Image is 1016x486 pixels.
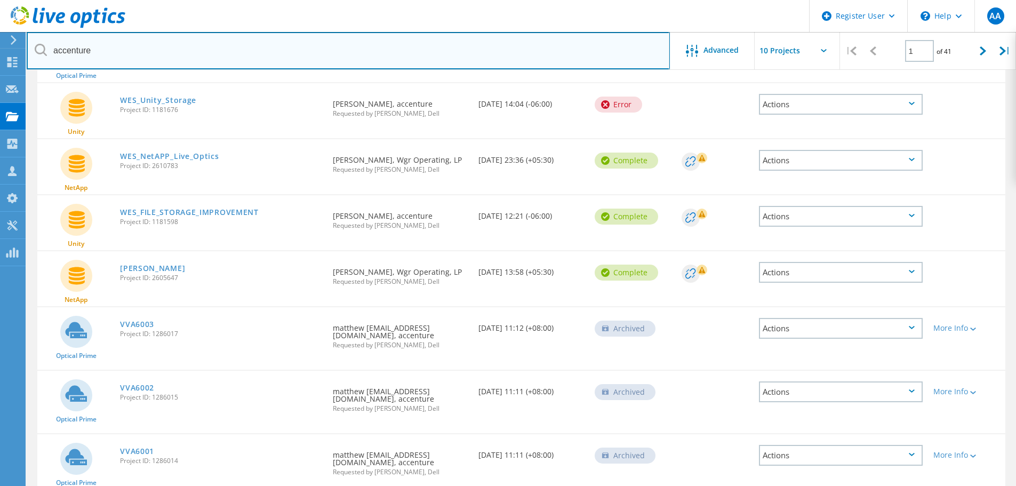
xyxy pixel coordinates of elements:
[120,394,322,401] span: Project ID: 1286015
[327,307,473,359] div: matthew [EMAIL_ADDRESS][DOMAIN_NAME], accenture
[327,371,473,423] div: matthew [EMAIL_ADDRESS][DOMAIN_NAME], accenture
[56,480,97,486] span: Optical Prime
[595,448,655,464] div: Archived
[759,94,923,115] div: Actions
[120,219,322,225] span: Project ID: 1181598
[933,451,1000,459] div: More Info
[120,275,322,281] span: Project ID: 2605647
[333,166,467,173] span: Requested by [PERSON_NAME], Dell
[473,251,589,286] div: [DATE] 13:58 (+05:30)
[333,405,467,412] span: Requested by [PERSON_NAME], Dell
[56,353,97,359] span: Optical Prime
[327,434,473,486] div: matthew [EMAIL_ADDRESS][DOMAIN_NAME], accenture
[120,448,154,455] a: VVA6001
[933,388,1000,395] div: More Info
[759,381,923,402] div: Actions
[68,241,84,247] span: Unity
[989,12,1001,20] span: AA
[65,297,87,303] span: NetApp
[333,278,467,285] span: Requested by [PERSON_NAME], Dell
[759,318,923,339] div: Actions
[327,195,473,240] div: [PERSON_NAME], accenture
[333,222,467,229] span: Requested by [PERSON_NAME], Dell
[840,32,862,70] div: |
[120,331,322,337] span: Project ID: 1286017
[994,32,1016,70] div: |
[473,371,589,406] div: [DATE] 11:11 (+08:00)
[473,434,589,469] div: [DATE] 11:11 (+08:00)
[759,150,923,171] div: Actions
[65,185,87,191] span: NetApp
[759,262,923,283] div: Actions
[333,342,467,348] span: Requested by [PERSON_NAME], Dell
[120,163,322,169] span: Project ID: 2610783
[595,265,658,281] div: Complete
[27,32,670,69] input: Search projects by name, owner, ID, company, etc
[595,321,655,337] div: Archived
[933,324,1000,332] div: More Info
[759,206,923,227] div: Actions
[759,445,923,466] div: Actions
[327,251,473,296] div: [PERSON_NAME], Wgr Operating, LP
[11,22,125,30] a: Live Optics Dashboard
[120,153,219,160] a: WES_NetAPP_Live_Optics
[921,11,930,21] svg: \n
[120,265,185,272] a: [PERSON_NAME]
[595,384,655,400] div: Archived
[473,195,589,230] div: [DATE] 12:21 (-06:00)
[56,73,97,79] span: Optical Prime
[473,307,589,342] div: [DATE] 11:12 (+08:00)
[120,384,154,392] a: VVA6002
[473,83,589,118] div: [DATE] 14:04 (-06:00)
[120,458,322,464] span: Project ID: 1286014
[595,97,642,113] div: Error
[327,83,473,128] div: [PERSON_NAME], accenture
[703,46,739,54] span: Advanced
[327,139,473,184] div: [PERSON_NAME], Wgr Operating, LP
[595,153,658,169] div: Complete
[473,139,589,174] div: [DATE] 23:36 (+05:30)
[937,47,951,56] span: of 41
[120,321,154,328] a: VVA6003
[333,110,467,117] span: Requested by [PERSON_NAME], Dell
[595,209,658,225] div: Complete
[120,107,322,113] span: Project ID: 1181676
[120,97,196,104] a: WES_Unity_Storage
[68,129,84,135] span: Unity
[333,469,467,475] span: Requested by [PERSON_NAME], Dell
[120,209,259,216] a: WES_FILE_STORAGE_IMPROVEMENT
[56,416,97,423] span: Optical Prime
